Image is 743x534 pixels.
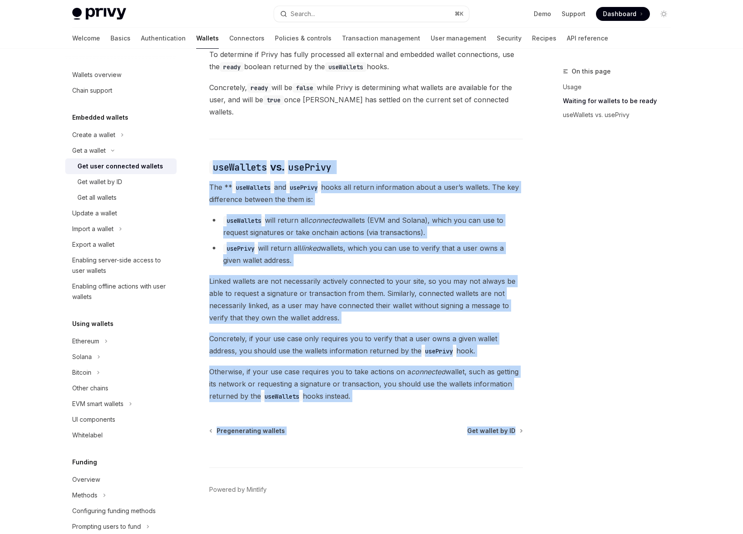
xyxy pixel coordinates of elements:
a: Export a wallet [65,237,177,252]
a: Whitelabel [65,427,177,443]
a: Support [562,10,586,18]
span: vs. [209,160,335,174]
button: Search...⌘K [274,6,469,22]
code: useWallets [223,216,265,225]
a: User management [431,28,486,49]
div: Search... [291,9,315,19]
code: ready [247,83,271,93]
span: ⌘ K [455,10,464,17]
code: useWallets [209,161,270,174]
li: will return all wallets, which you can use to verify that a user owns a given wallet address. [209,242,523,266]
div: Get wallet by ID [77,177,122,187]
div: Export a wallet [72,239,114,250]
div: UI components [72,414,115,425]
a: Security [497,28,522,49]
a: Authentication [141,28,186,49]
code: useWallets [325,62,367,72]
div: Whitelabel [72,430,103,440]
div: Get all wallets [77,192,117,203]
span: To determine if Privy has fully processed all external and embedded wallet connections, use the b... [209,48,523,73]
code: useWallets [232,183,274,192]
a: useWallets vs. usePrivy [563,108,678,122]
div: Prompting users to fund [72,521,141,532]
a: Policies & controls [275,28,331,49]
h5: Embedded wallets [72,112,128,123]
img: light logo [72,8,126,20]
div: Solana [72,352,92,362]
h5: Funding [72,457,97,467]
span: The ** and hooks all return information about a user’s wallets. The key difference between the th... [209,181,523,205]
code: true [263,95,284,105]
span: Pregenerating wallets [217,427,285,435]
a: Transaction management [342,28,420,49]
a: Pregenerating wallets [210,427,285,435]
div: Get user connected wallets [77,161,163,171]
a: Get all wallets [65,190,177,205]
a: Other chains [65,380,177,396]
div: Create a wallet [72,130,115,140]
div: Overview [72,474,100,485]
a: Overview [65,472,177,487]
a: Wallets overview [65,67,177,83]
a: API reference [567,28,608,49]
div: Enabling offline actions with user wallets [72,281,171,302]
div: Ethereum [72,336,99,346]
span: Concretely, will be while Privy is determining what wallets are available for the user, and will ... [209,81,523,118]
em: linked [301,244,321,252]
a: Enabling offline actions with user wallets [65,279,177,305]
code: useWallets [261,392,303,401]
span: Otherwise, if your use case requires you to take actions on a wallet, such as getting its network... [209,366,523,402]
a: Waiting for wallets to be ready [563,94,678,108]
a: Chain support [65,83,177,98]
div: Get a wallet [72,145,106,156]
div: Bitcoin [72,367,91,378]
span: Dashboard [603,10,636,18]
code: usePrivy [286,183,321,192]
a: Get wallet by ID [467,427,522,435]
a: Get user connected wallets [65,158,177,174]
li: will return all wallets (EVM and Solana), which you can use to request signatures or take onchain... [209,214,523,238]
span: Linked wallets are not necessarily actively connected to your site, so you may not always be able... [209,275,523,324]
a: Welcome [72,28,100,49]
button: Toggle dark mode [657,7,671,21]
a: Get wallet by ID [65,174,177,190]
div: EVM smart wallets [72,399,124,409]
div: Methods [72,490,97,500]
div: Other chains [72,383,108,393]
code: false [292,83,317,93]
div: Enabling server-side access to user wallets [72,255,171,276]
a: Demo [534,10,551,18]
span: Get wallet by ID [467,427,515,435]
a: Configuring funding methods [65,503,177,519]
h5: Using wallets [72,319,114,329]
a: Dashboard [596,7,650,21]
a: Powered by Mintlify [209,485,267,494]
code: ready [220,62,244,72]
a: Wallets [196,28,219,49]
a: Basics [110,28,131,49]
div: Update a wallet [72,208,117,218]
a: Recipes [532,28,556,49]
div: Chain support [72,85,112,96]
a: Connectors [229,28,264,49]
span: Concretely, if your use case only requires you to verify that a user owns a given wallet address,... [209,332,523,357]
code: usePrivy [284,161,335,174]
div: Import a wallet [72,224,114,234]
a: Enabling server-side access to user wallets [65,252,177,279]
div: Wallets overview [72,70,121,80]
div: Configuring funding methods [72,506,156,516]
code: usePrivy [422,346,456,356]
span: On this page [572,66,611,77]
a: UI components [65,412,177,427]
a: Update a wallet [65,205,177,221]
em: connected [411,367,445,376]
a: Usage [563,80,678,94]
code: usePrivy [223,244,258,253]
em: connected [308,216,342,225]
